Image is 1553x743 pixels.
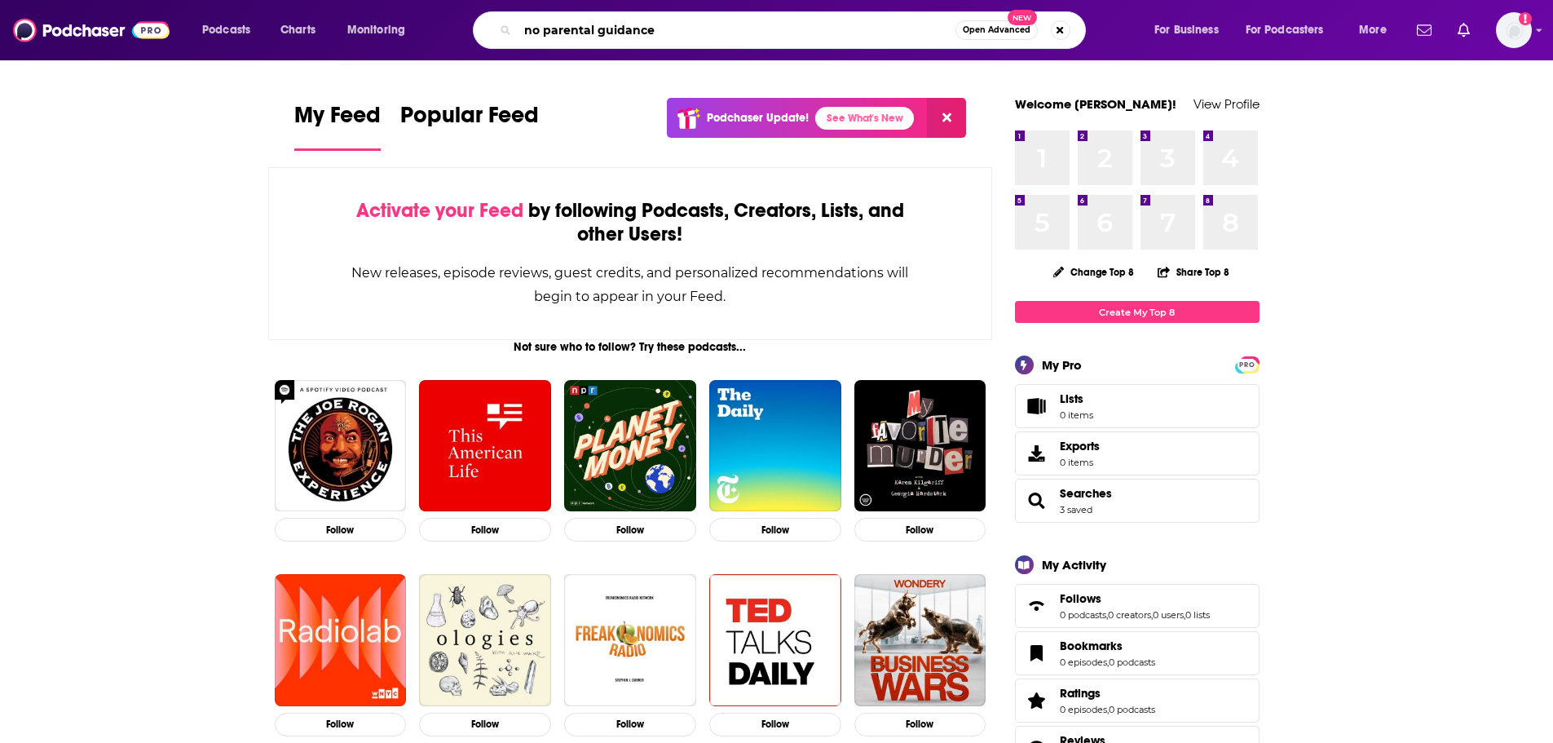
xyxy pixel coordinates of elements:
[564,574,696,706] img: Freakonomics Radio
[1238,358,1257,370] a: PRO
[1060,457,1100,468] span: 0 items
[1021,595,1053,617] a: Follows
[280,19,315,42] span: Charts
[1015,384,1260,428] a: Lists
[1042,357,1082,373] div: My Pro
[1107,657,1109,668] span: ,
[419,713,551,736] button: Follow
[191,17,271,43] button: open menu
[356,198,523,223] span: Activate your Feed
[1015,96,1176,112] a: Welcome [PERSON_NAME]!
[488,11,1101,49] div: Search podcasts, credits, & more...
[1184,609,1185,621] span: ,
[1021,442,1053,465] span: Exports
[1060,609,1106,621] a: 0 podcasts
[1060,704,1107,715] a: 0 episodes
[275,713,407,736] button: Follow
[1021,689,1053,712] a: Ratings
[268,340,993,354] div: Not sure who to follow? Try these podcasts...
[1060,686,1155,701] a: Ratings
[294,101,381,151] a: My Feed
[347,19,405,42] span: Monitoring
[1109,657,1155,668] a: 0 podcasts
[1060,639,1155,653] a: Bookmarks
[419,518,551,542] button: Follow
[1060,409,1093,421] span: 0 items
[1108,609,1151,621] a: 0 creators
[351,199,911,246] div: by following Podcasts, Creators, Lists, and other Users!
[709,518,841,542] button: Follow
[1021,395,1053,418] span: Lists
[1060,686,1101,701] span: Ratings
[419,380,551,512] img: This American Life
[1519,12,1532,25] svg: Add a profile image
[1021,489,1053,512] a: Searches
[1410,16,1438,44] a: Show notifications dropdown
[351,261,911,308] div: New releases, episode reviews, guest credits, and personalized recommendations will begin to appe...
[1060,504,1092,515] a: 3 saved
[1042,557,1106,573] div: My Activity
[854,518,986,542] button: Follow
[1060,591,1210,606] a: Follows
[1043,262,1145,282] button: Change Top 8
[1021,642,1053,665] a: Bookmarks
[1107,704,1109,715] span: ,
[275,574,407,706] img: Radiolab
[1154,19,1219,42] span: For Business
[1185,609,1210,621] a: 0 lists
[709,574,841,706] img: TED Talks Daily
[1157,256,1230,288] button: Share Top 8
[202,19,250,42] span: Podcasts
[1151,609,1153,621] span: ,
[270,17,325,43] a: Charts
[815,107,914,130] a: See What's New
[1106,609,1108,621] span: ,
[1015,631,1260,675] span: Bookmarks
[1193,96,1260,112] a: View Profile
[854,380,986,512] a: My Favorite Murder with Karen Kilgariff and Georgia Hardstark
[1109,704,1155,715] a: 0 podcasts
[1238,359,1257,371] span: PRO
[1496,12,1532,48] span: Logged in as lucyherbert
[1060,439,1100,453] span: Exports
[1348,17,1407,43] button: open menu
[1015,479,1260,523] span: Searches
[1143,17,1239,43] button: open menu
[1496,12,1532,48] button: Show profile menu
[709,713,841,736] button: Follow
[1060,591,1101,606] span: Follows
[1060,391,1083,406] span: Lists
[854,574,986,706] a: Business Wars
[707,111,809,125] p: Podchaser Update!
[1008,10,1037,25] span: New
[1060,486,1112,501] a: Searches
[1015,584,1260,628] span: Follows
[400,101,539,151] a: Popular Feed
[13,15,170,46] img: Podchaser - Follow, Share and Rate Podcasts
[1246,19,1324,42] span: For Podcasters
[564,380,696,512] img: Planet Money
[1060,391,1093,406] span: Lists
[1015,301,1260,323] a: Create My Top 8
[709,380,841,512] img: The Daily
[336,17,426,43] button: open menu
[294,101,381,139] span: My Feed
[1496,12,1532,48] img: User Profile
[1235,17,1348,43] button: open menu
[1060,639,1123,653] span: Bookmarks
[275,518,407,542] button: Follow
[1015,679,1260,723] span: Ratings
[564,713,696,736] button: Follow
[275,380,407,512] img: The Joe Rogan Experience
[518,17,955,43] input: Search podcasts, credits, & more...
[955,20,1038,40] button: Open AdvancedNew
[1451,16,1476,44] a: Show notifications dropdown
[419,574,551,706] img: Ologies with Alie Ward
